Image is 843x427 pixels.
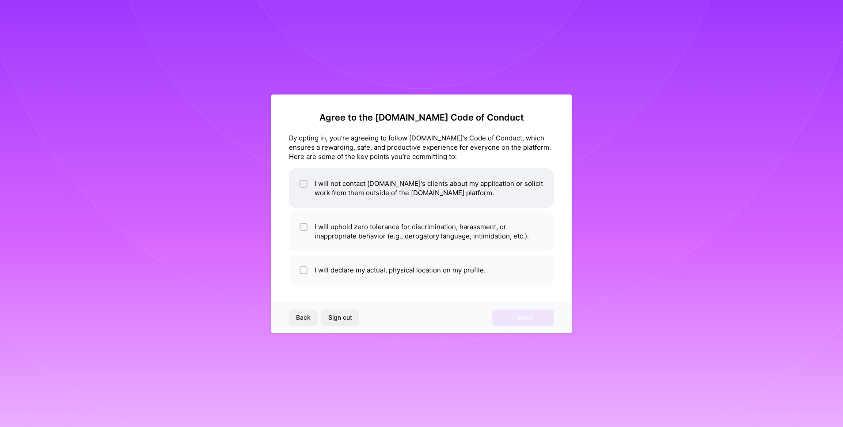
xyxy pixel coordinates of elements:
li: I will not contact [DOMAIN_NAME]'s clients about my application or solicit work from them outside... [289,168,554,208]
li: I will declare my actual, physical location on my profile. [289,255,554,285]
h2: Agree to the [DOMAIN_NAME] Code of Conduct [289,112,554,123]
li: I will uphold zero tolerance for discrimination, harassment, or inappropriate behavior (e.g., der... [289,212,554,251]
button: Back [289,310,318,325]
span: Back [296,313,311,322]
div: By opting in, you're agreeing to follow [DOMAIN_NAME]'s Code of Conduct, which ensures a rewardin... [289,133,554,161]
button: Sign out [321,310,359,325]
span: Sign out [328,313,352,322]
